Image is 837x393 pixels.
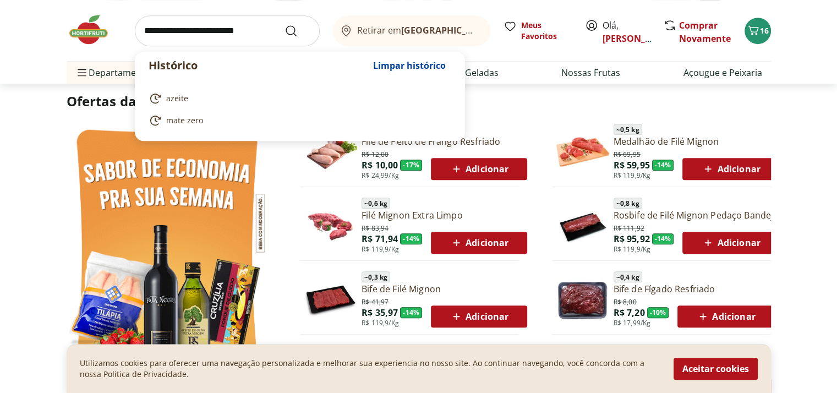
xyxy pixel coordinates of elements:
a: Filé Mignon Extra Limpo [362,209,527,221]
img: Filé de Peito de Frango Resfriado [304,125,357,178]
span: Limpar histórico [373,61,446,70]
span: R$ 59,95 [614,159,650,171]
span: R$ 12,00 [362,148,389,159]
a: Rosbife de Filé Mignon Pedaço Bandeja [614,209,779,221]
span: Retirar em [357,25,479,35]
span: Meus Favoritos [521,20,572,42]
button: Aceitar cookies [674,358,758,380]
span: - 14 % [652,160,674,171]
span: ~ 0,8 kg [614,198,642,209]
button: Adicionar [431,158,527,180]
p: Histórico [149,58,368,73]
a: Açougue e Peixaria [683,66,762,79]
b: [GEOGRAPHIC_DATA]/[GEOGRAPHIC_DATA] [401,24,587,36]
span: Adicionar [450,162,508,176]
span: R$ 41,97 [362,296,389,307]
button: Carrinho [745,18,771,44]
a: Filé de Peito de Frango Resfriado [362,135,527,148]
span: R$ 95,92 [614,233,650,245]
a: mate zero [149,114,447,127]
span: R$ 119,9/Kg [614,171,651,180]
span: ~ 0,5 kg [614,124,642,135]
a: Meus Favoritos [504,20,572,42]
p: Utilizamos cookies para oferecer uma navegação personalizada e melhorar sua experiencia no nosso ... [80,358,660,380]
img: Bife de Fígado Resfriado [556,273,609,326]
button: Menu [75,59,89,86]
button: Adicionar [431,305,527,327]
span: Adicionar [701,162,760,176]
span: mate zero [166,115,203,126]
a: azeite [149,92,447,105]
span: ~ 0,4 kg [614,271,642,282]
button: Adicionar [682,158,779,180]
button: Adicionar [682,232,779,254]
h2: Ofertas da Semana [67,92,771,111]
span: R$ 24,99/Kg [362,171,399,180]
span: R$ 71,94 [362,233,398,245]
span: R$ 10,00 [362,159,398,171]
img: Principal [304,273,357,326]
span: Adicionar [450,310,508,323]
span: R$ 69,95 [614,148,641,159]
span: ~ 0,3 kg [362,271,390,282]
a: Comprar Novamente [679,19,731,45]
span: - 10 % [647,307,669,318]
button: Limpar histórico [368,52,451,79]
span: R$ 111,92 [614,222,644,233]
span: Olá, [603,19,652,45]
img: Hortifruti [67,13,122,46]
span: R$ 83,94 [362,222,389,233]
span: R$ 35,97 [362,307,398,319]
span: - 14 % [400,233,422,244]
a: Medalhão de Filé Mignon [614,135,779,148]
span: Adicionar [696,310,755,323]
button: Adicionar [677,305,774,327]
span: 16 [760,25,769,36]
span: - 17 % [400,160,422,171]
img: Ver todos [67,119,267,387]
span: - 14 % [652,233,674,244]
span: R$ 17,99/Kg [614,319,651,327]
img: Filé Mignon Extra Limpo [304,199,357,252]
span: R$ 8,00 [614,296,637,307]
span: R$ 7,20 [614,307,645,319]
span: azeite [166,93,188,104]
span: Departamentos [75,59,155,86]
span: ~ 0,6 kg [362,198,390,209]
a: Bife de Filé Mignon [362,283,527,295]
span: Adicionar [450,236,508,249]
button: Adicionar [431,232,527,254]
span: - 14 % [400,307,422,318]
span: R$ 119,9/Kg [614,245,651,254]
span: Adicionar [701,236,760,249]
a: Nossas Frutas [561,66,620,79]
a: [PERSON_NAME] [603,32,674,45]
button: Submit Search [285,24,311,37]
a: Bife de Fígado Resfriado [614,283,774,295]
input: search [135,15,320,46]
span: R$ 119,9/Kg [362,319,399,327]
button: Retirar em[GEOGRAPHIC_DATA]/[GEOGRAPHIC_DATA] [333,15,490,46]
span: R$ 119,9/Kg [362,245,399,254]
img: Principal [556,199,609,252]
